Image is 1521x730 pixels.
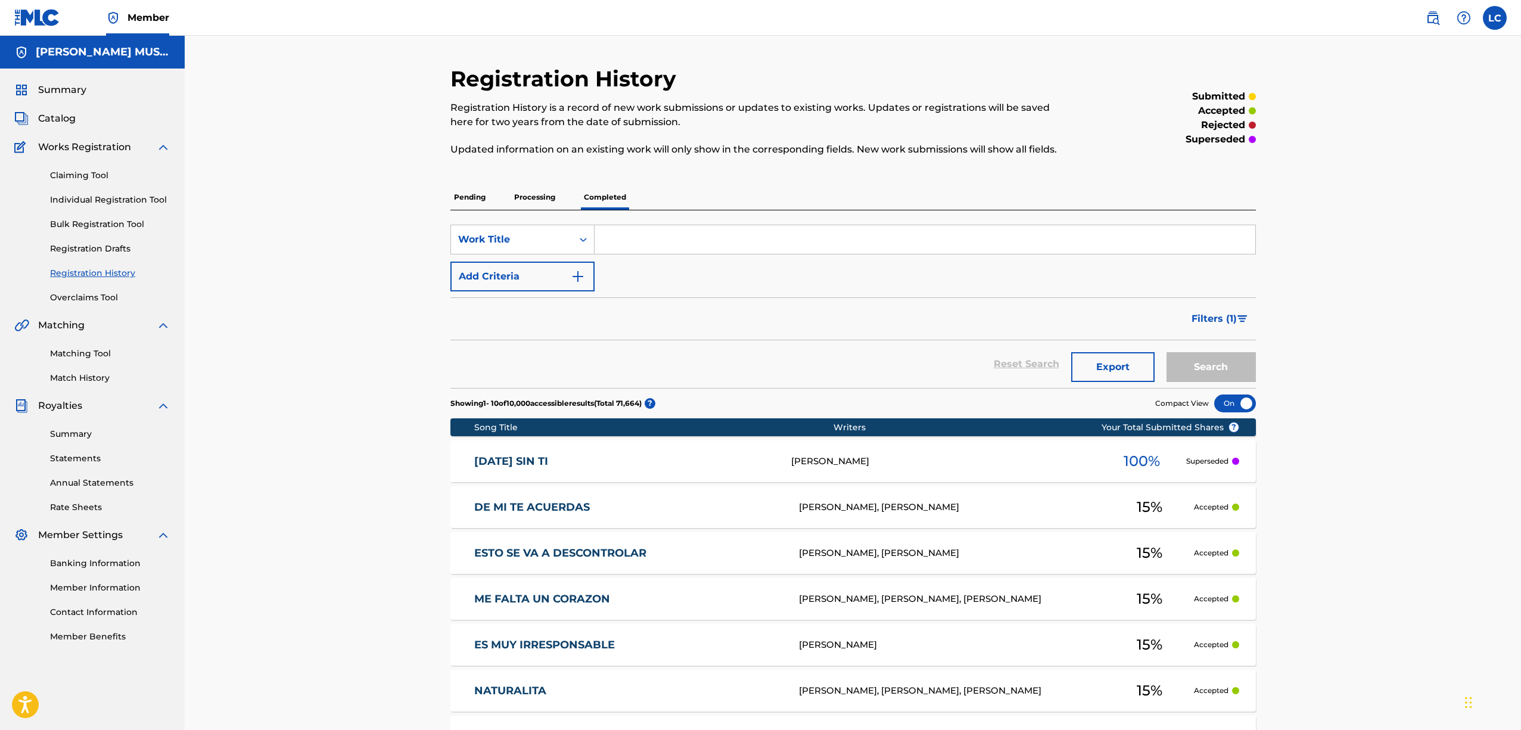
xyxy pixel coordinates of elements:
a: Rate Sheets [50,501,170,514]
div: Writers [833,421,1140,434]
iframe: Chat Widget [1461,673,1521,730]
button: Export [1071,352,1155,382]
a: Overclaims Tool [50,291,170,304]
a: Match History [50,372,170,384]
div: [PERSON_NAME], [PERSON_NAME], [PERSON_NAME] [799,592,1105,606]
span: ? [1229,423,1239,432]
div: [PERSON_NAME], [PERSON_NAME] [799,546,1105,560]
p: Registration History is a record of new work submissions or updates to existing works. Updates or... [450,101,1071,129]
iframe: Resource Center [1488,507,1521,603]
span: Matching [38,318,85,333]
p: rejected [1201,118,1245,132]
div: Work Title [458,232,565,247]
img: Works Registration [14,140,30,154]
div: [PERSON_NAME] [791,455,1097,468]
a: [DATE] SIN TI [474,455,775,468]
span: 15 % [1137,634,1162,656]
a: Statements [50,452,170,465]
p: Accepted [1194,594,1228,604]
div: Drag [1465,685,1472,720]
a: Public Search [1421,6,1445,30]
p: Showing 1 - 10 of 10,000 accessible results (Total 71,664 ) [450,398,642,409]
span: Royalties [38,399,82,413]
p: Pending [450,185,489,210]
img: 9d2ae6d4665cec9f34b9.svg [571,269,585,284]
img: Royalties [14,399,29,413]
span: Compact View [1155,398,1209,409]
a: Registration Drafts [50,243,170,255]
img: expand [156,399,170,413]
img: expand [156,528,170,542]
img: expand [156,140,170,154]
p: Accepted [1194,502,1228,512]
img: Matching [14,318,29,333]
a: Member Information [50,582,170,594]
a: SummarySummary [14,83,86,97]
img: MLC Logo [14,9,60,26]
a: Registration History [50,267,170,279]
img: expand [156,318,170,333]
div: Song Title [474,421,833,434]
img: Summary [14,83,29,97]
span: Summary [38,83,86,97]
p: Processing [511,185,559,210]
div: [PERSON_NAME], [PERSON_NAME] [799,501,1105,514]
button: Filters (1) [1184,304,1256,334]
span: 15 % [1137,680,1162,701]
span: 15 % [1137,496,1162,518]
p: Accepted [1194,639,1228,650]
a: Claiming Tool [50,169,170,182]
p: Superseded [1186,456,1228,467]
span: Filters ( 1 ) [1192,312,1237,326]
div: [PERSON_NAME] [799,638,1105,652]
h5: MAXIMO AGUIRRE MUSIC PUBLISHING, INC. [36,45,170,59]
a: Contact Information [50,606,170,619]
img: help [1457,11,1471,25]
p: Completed [580,185,630,210]
span: Member [127,11,169,24]
form: Search Form [450,225,1256,388]
p: superseded [1186,132,1245,147]
a: ESTO SE VA A DESCONTROLAR [474,546,783,560]
div: Help [1452,6,1476,30]
img: Accounts [14,45,29,60]
img: search [1426,11,1440,25]
a: Summary [50,428,170,440]
span: Your Total Submitted Shares [1102,421,1239,434]
p: accepted [1198,104,1245,118]
span: 15 % [1137,588,1162,610]
img: Top Rightsholder [106,11,120,25]
span: Member Settings [38,528,123,542]
p: Accepted [1194,685,1228,696]
a: Individual Registration Tool [50,194,170,206]
span: 15 % [1137,542,1162,564]
a: CatalogCatalog [14,111,76,126]
a: Member Benefits [50,630,170,643]
a: ME FALTA UN CORAZON [474,592,783,606]
p: submitted [1192,89,1245,104]
a: ES MUY IRRESPONSABLE [474,638,783,652]
p: Updated information on an existing work will only show in the corresponding fields. New work subm... [450,142,1071,157]
img: filter [1237,315,1248,322]
div: User Menu [1483,6,1507,30]
a: Banking Information [50,557,170,570]
span: Catalog [38,111,76,126]
a: Bulk Registration Tool [50,218,170,231]
a: NATURALITA [474,684,783,698]
a: Matching Tool [50,347,170,360]
div: [PERSON_NAME], [PERSON_NAME], [PERSON_NAME] [799,684,1105,698]
span: Works Registration [38,140,131,154]
span: 100 % [1124,451,1160,472]
img: Member Settings [14,528,29,542]
a: Annual Statements [50,477,170,489]
a: DE MI TE ACUERDAS [474,501,783,514]
h2: Registration History [450,66,682,92]
button: Add Criteria [450,262,595,291]
p: Accepted [1194,548,1228,558]
img: Catalog [14,111,29,126]
span: ? [645,398,655,409]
